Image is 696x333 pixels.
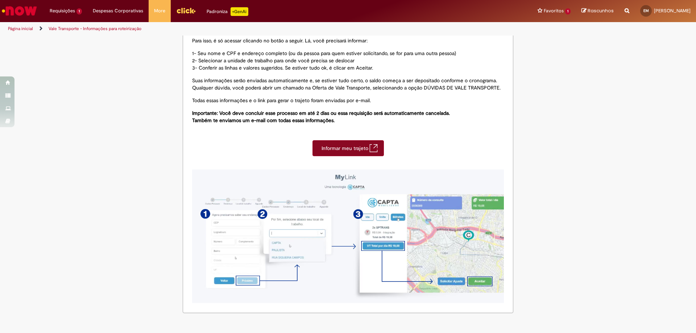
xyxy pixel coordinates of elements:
[192,57,355,64] span: 2- Selecionar a unidade de trabalho para onde você precisa se deslocar
[643,8,649,13] span: EM
[322,145,369,152] span: Informar meu trajeto
[192,84,501,91] span: Qualquer dúvida, você poderá abrir um chamado na Oferta de Vale Transporte, selecionando a opção ...
[565,8,571,14] span: 1
[176,5,196,16] img: click_logo_yellow_360x200.png
[50,7,75,14] span: Requisições
[207,7,248,16] div: Padroniza
[192,37,368,44] span: Para isso, é só acessar clicando no botão a seguir. Lá, você precisará informar:
[76,8,82,14] span: 1
[8,26,33,32] a: Página inicial
[93,7,143,14] span: Despesas Corporativas
[5,22,459,36] ul: Trilhas de página
[192,64,373,71] span: 3- Conferir as linhas e valores sugeridos. Se estiver tudo ok, é clicar em Aceitar.
[1,4,38,18] img: ServiceNow
[581,8,614,14] a: Rascunhos
[192,50,456,57] span: 1- Seu nome e CPF e endereço completo (ou da pessoa para quem estiver solicitando, se for para um...
[154,7,165,14] span: More
[192,167,504,306] img: Imagem demonstrando o fluxo a ser feito
[654,8,691,14] span: [PERSON_NAME]
[49,26,141,32] a: Vale Transporte - Informações para roteirização
[192,97,371,104] span: Todas essas informações e o link para gerar o trajeto foram enviadas por e-mail.
[588,7,614,14] span: Rascunhos
[192,110,450,116] span: Importante: Você deve concluir esse processo em até 2 dias ou essa requisição será automaticament...
[192,117,335,124] span: Também te enviamos um e-mail com todas essas informações.
[192,77,497,84] span: Suas informações serão enviadas automaticamente e, se estiver tudo certo, o saldo começa a ser de...
[544,7,564,14] span: Favoritos
[312,140,384,156] a: Informar meu trajeto
[231,7,248,16] p: +GenAi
